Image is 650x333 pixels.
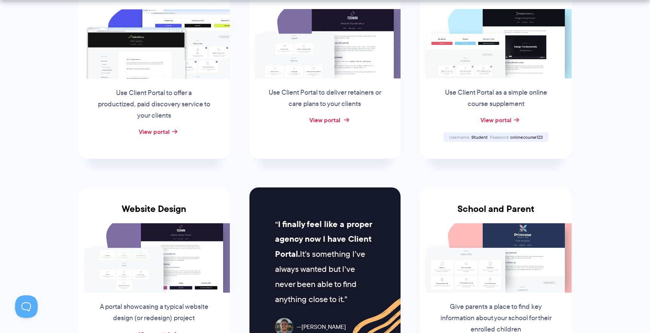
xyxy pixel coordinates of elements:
[439,87,553,110] p: Use Client Portal as a simple online course supplement
[471,134,488,140] span: Student
[490,134,509,140] span: Password
[510,134,543,140] span: onlinecourse123
[97,87,211,121] p: Use Client Portal to offer a productized, paid discovery service to your clients
[480,115,511,124] a: View portal
[78,204,230,223] h3: Website Design
[275,218,372,261] strong: I finally feel like a proper agency now I have Client Portal.
[139,127,170,136] a: View portal
[97,301,211,324] p: A portal showcasing a typical website design (or redesign) project
[420,204,572,223] h3: School and Parent
[268,87,382,110] p: Use Client Portal to deliver retainers or care plans to your clients
[449,134,470,140] span: Username
[15,295,38,318] iframe: Toggle Customer Support
[297,322,346,333] span: [PERSON_NAME]
[309,115,340,124] a: View portal
[275,217,375,307] p: It’s something I’ve always wanted but I’ve never been able to find anything close to it.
